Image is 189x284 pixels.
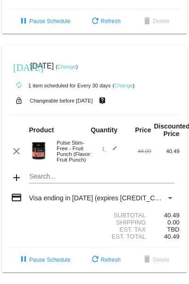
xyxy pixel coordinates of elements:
span: Refresh [90,257,121,263]
small: ( ) [56,64,78,69]
mat-icon: clear [11,146,22,157]
mat-icon: pause [18,254,29,266]
a: Change [114,83,132,88]
span: Refresh [90,18,121,25]
span: Pause Schedule [18,18,70,25]
mat-icon: autorenew [13,80,25,91]
mat-icon: delete [141,16,153,27]
small: ( ) [113,83,135,88]
span: Delete [141,257,169,263]
mat-icon: pause [18,16,29,27]
strong: Price [135,126,151,134]
div: Subtotal [94,212,151,219]
strong: Quantity [90,126,117,134]
div: 40.49 [151,148,180,154]
mat-icon: [DATE] [13,61,25,72]
button: Delete [134,251,177,268]
strong: Product [29,126,54,134]
button: Pause Schedule [10,251,78,268]
button: Refresh [82,251,128,268]
span: 0.00 [167,219,180,226]
mat-icon: live_help [97,95,108,107]
span: Delete [141,18,169,25]
span: 40.49 [164,233,180,240]
div: Est. Total [94,233,151,240]
div: 40.49 [151,212,180,219]
mat-icon: credit_card [11,192,22,203]
button: Refresh [82,13,128,30]
small: 1 item scheduled for Every 30 days [9,83,111,88]
div: 44.99 [123,148,151,154]
mat-icon: lock_open [13,95,25,107]
span: Pause Schedule [18,257,70,263]
mat-icon: delete [141,254,153,266]
div: Shipping [94,219,151,226]
button: Pause Schedule [10,13,78,30]
mat-icon: add [11,172,22,183]
mat-icon: edit [106,146,117,157]
small: Changeable before [DATE] [30,98,93,103]
button: Delete [134,13,177,30]
div: Est. Tax [94,226,151,233]
mat-select: Payment Method [29,194,174,202]
span: 1 [102,146,118,152]
input: Search... [29,173,174,181]
a: Change [58,64,76,69]
span: TBD [167,226,180,233]
mat-icon: refresh [90,16,101,27]
img: PulseSF-20S-Fruit-Punch-Transp.png [29,141,48,160]
mat-icon: refresh [90,254,101,266]
div: Pulse Stim-Free - Fruit Punch (Flavor: Fruit Punch) [52,140,94,163]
